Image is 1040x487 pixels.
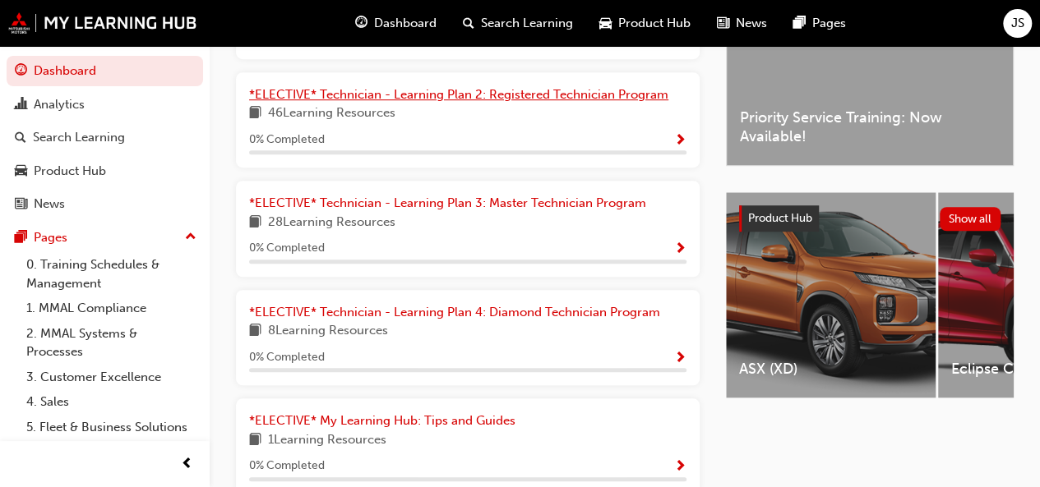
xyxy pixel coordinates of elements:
span: search-icon [15,131,26,145]
span: news-icon [717,13,729,34]
a: 3. Customer Excellence [20,365,203,390]
span: car-icon [599,13,612,34]
span: prev-icon [181,454,193,475]
span: chart-icon [15,98,27,113]
span: book-icon [249,321,261,342]
button: Show all [940,207,1001,231]
a: 4. Sales [20,389,203,415]
button: Pages [7,223,203,253]
a: news-iconNews [704,7,780,40]
a: 5. Fleet & Business Solutions [20,415,203,440]
span: book-icon [249,430,261,451]
span: ASX (XD) [739,360,922,379]
span: guage-icon [15,64,27,79]
span: News [736,14,767,33]
a: search-iconSearch Learning [450,7,586,40]
a: 6. Parts & Accessories [20,439,203,465]
a: Product Hub [7,156,203,186]
span: Product Hub [618,14,691,33]
a: 1. MMAL Compliance [20,296,203,321]
span: 0 % Completed [249,348,325,369]
span: *ELECTIVE* Technician - Learning Plan 4: Diamond Technician Program [249,305,660,319]
div: News [34,195,65,214]
button: DashboardAnalyticsSearch LearningProduct HubNews [7,53,203,223]
span: Show Progress [674,242,686,257]
a: pages-iconPages [780,7,859,40]
div: Analytics [34,95,85,114]
a: News [7,189,203,219]
a: *ELECTIVE* Technician - Learning Plan 2: Registered Technician Program [249,85,686,104]
a: car-iconProduct Hub [586,7,704,40]
span: 46 Learning Resources [268,103,395,124]
span: Priority Service Training: Now Available! [740,108,1000,145]
span: 0 % Completed [249,239,325,260]
a: Dashboard [7,56,203,86]
a: *ELECTIVE* Technician - Learning Plan 4: Diamond Technician Program [249,303,686,322]
a: 0. Training Schedules & Management [20,252,203,296]
a: guage-iconDashboard [342,7,450,40]
span: Show Progress [674,351,686,366]
a: ASX (XD) [726,192,936,397]
span: JS [1011,14,1024,33]
span: search-icon [463,13,474,34]
span: pages-icon [793,13,806,34]
button: Show Progress [674,239,686,260]
a: Analytics [7,90,203,120]
span: car-icon [15,164,27,179]
a: 2. MMAL Systems & Processes [20,321,203,365]
span: 1 Learning Resources [268,430,386,451]
span: Pages [812,14,846,33]
span: guage-icon [355,13,367,34]
span: Show Progress [674,460,686,475]
span: 0 % Completed [249,457,325,477]
span: Product Hub [748,211,812,225]
a: *ELECTIVE* My Learning Hub: Tips and Guides [249,411,686,430]
span: book-icon [249,213,261,233]
span: *ELECTIVE* Technician - Learning Plan 2: Registered Technician Program [249,87,668,102]
span: *ELECTIVE* Technician - Learning Plan 3: Master Technician Program [249,195,646,210]
span: *ELECTIVE* My Learning Hub: Tips and Guides [249,413,515,428]
span: Search Learning [481,14,573,33]
span: up-icon [185,227,196,248]
a: *ELECTIVE* Technician - Learning Plan 3: Master Technician Program [249,194,686,213]
div: Search Learning [33,128,125,147]
div: Product Hub [34,162,106,181]
button: Show Progress [674,348,686,369]
button: JS [1003,9,1032,38]
a: Product HubShow all [739,205,1001,232]
div: Pages [34,228,67,247]
button: Show Progress [674,131,686,151]
span: Dashboard [374,14,437,33]
button: Show Progress [674,457,686,477]
a: Search Learning [7,122,203,153]
span: news-icon [15,197,27,212]
span: 28 Learning Resources [268,213,395,233]
span: Show Progress [674,134,686,149]
span: 0 % Completed [249,131,325,151]
span: pages-icon [15,231,27,246]
span: book-icon [249,103,261,124]
img: mmal [8,12,197,34]
span: 8 Learning Resources [268,321,388,342]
